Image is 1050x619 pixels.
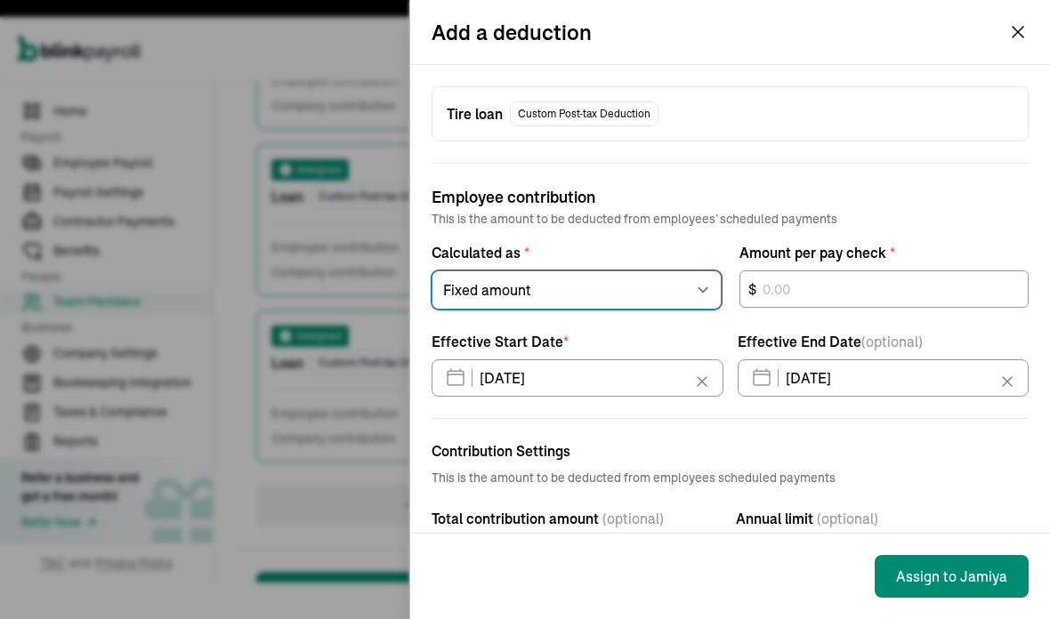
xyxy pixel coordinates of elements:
p: This is the amount to be deducted from employees’ scheduled payments [432,210,1029,228]
h4: Contribution Settings [432,440,1029,462]
label: Amount per pay check [739,242,1030,263]
span: Tire loan [447,103,503,125]
label: Total contribution amount [432,508,725,529]
h4: Employee contribution [432,185,1029,210]
span: Effective End Date [738,331,923,352]
input: 0.00 [739,270,1030,308]
span: Custom Post-tax Deduction [510,101,658,126]
span: $ [748,278,756,300]
input: mm/dd/yyyy [432,359,723,397]
label: Calculated as [432,242,722,263]
span: Effective Start Date [432,331,569,352]
p: This is the amount to be deducted from employees scheduled payments [432,469,1029,486]
span: (optional) [602,508,664,529]
h2: Add a deduction [432,18,592,46]
span: (optional) [861,333,923,350]
button: Assign to Jamiya [875,555,1029,598]
span: (optional) [817,508,878,529]
input: mm/dd/yyyy [738,359,1030,397]
label: Annual limit [736,508,1030,529]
